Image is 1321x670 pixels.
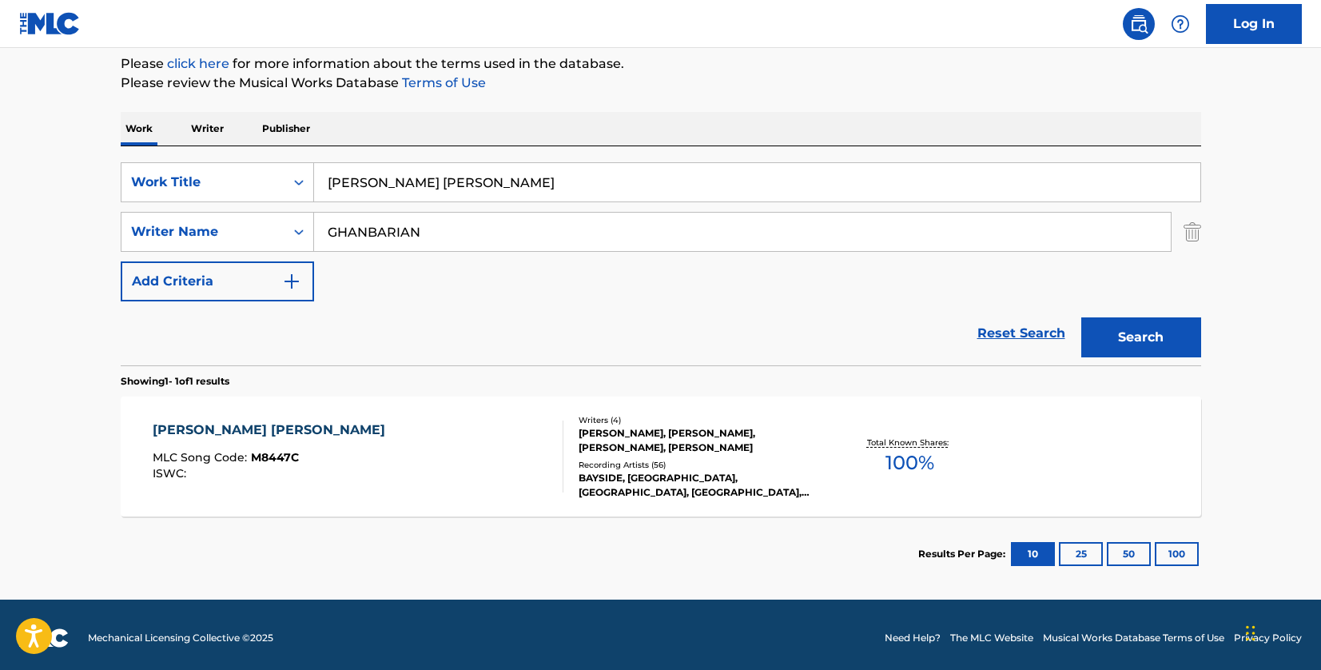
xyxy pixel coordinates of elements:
[1107,542,1151,566] button: 50
[121,397,1201,516] a: [PERSON_NAME] [PERSON_NAME]MLC Song Code:M8447CISWC:Writers (4)[PERSON_NAME], [PERSON_NAME], [PER...
[885,631,941,645] a: Need Help?
[1043,631,1224,645] a: Musical Works Database Terms of Use
[121,162,1201,365] form: Search Form
[121,261,314,301] button: Add Criteria
[1081,317,1201,357] button: Search
[399,75,486,90] a: Terms of Use
[186,112,229,146] p: Writer
[969,316,1073,351] a: Reset Search
[1234,631,1302,645] a: Privacy Policy
[131,222,275,241] div: Writer Name
[167,56,229,71] a: click here
[121,374,229,389] p: Showing 1 - 1 of 1 results
[1246,609,1255,657] div: Drag
[918,547,1009,561] p: Results Per Page:
[867,437,953,449] p: Total Known Shares:
[1241,593,1321,670] iframe: Chat Widget
[121,54,1201,74] p: Please for more information about the terms used in the database.
[153,466,190,481] span: ISWC :
[251,450,299,465] span: M8447C
[153,421,393,440] div: [PERSON_NAME] [PERSON_NAME]
[950,631,1033,645] a: The MLC Website
[121,74,1201,93] p: Please review the Musical Works Database
[282,272,301,291] img: 9d2ae6d4665cec9f34b9.svg
[579,414,820,426] div: Writers ( 4 )
[131,173,275,192] div: Work Title
[1155,542,1199,566] button: 100
[257,112,315,146] p: Publisher
[579,471,820,500] div: BAYSIDE, [GEOGRAPHIC_DATA], [GEOGRAPHIC_DATA], [GEOGRAPHIC_DATA], [GEOGRAPHIC_DATA]
[1184,212,1201,252] img: Delete Criterion
[121,112,157,146] p: Work
[19,12,81,35] img: MLC Logo
[1164,8,1196,40] div: Help
[1171,14,1190,34] img: help
[1011,542,1055,566] button: 10
[579,426,820,455] div: [PERSON_NAME], [PERSON_NAME], [PERSON_NAME], [PERSON_NAME]
[1059,542,1103,566] button: 25
[1206,4,1302,44] a: Log In
[1129,14,1148,34] img: search
[88,631,273,645] span: Mechanical Licensing Collective © 2025
[579,459,820,471] div: Recording Artists ( 56 )
[1123,8,1155,40] a: Public Search
[885,449,934,477] span: 100 %
[153,450,251,465] span: MLC Song Code :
